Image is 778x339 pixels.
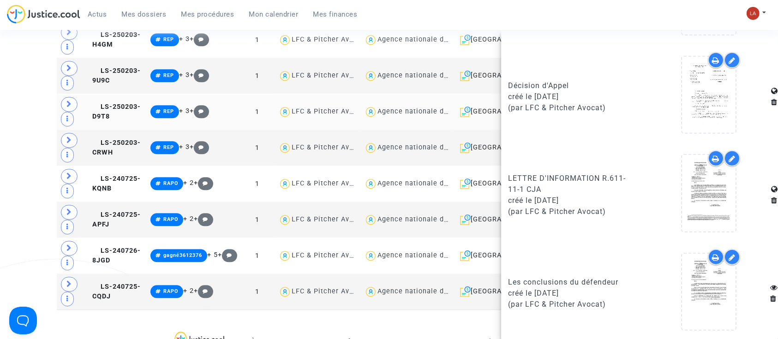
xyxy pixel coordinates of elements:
span: + [194,179,214,187]
span: + 2 [183,287,194,295]
span: + 3 [179,35,190,43]
img: icon-user.svg [278,285,292,298]
div: [GEOGRAPHIC_DATA] [456,106,537,117]
a: Mes finances [306,7,365,21]
img: icon-archive.svg [460,214,471,225]
img: icon-user.svg [278,141,292,155]
span: LS-250203-CRWH [92,139,141,157]
img: icon-archive.svg [460,286,471,297]
div: créé le [DATE] [508,288,633,299]
a: Mes dossiers [114,7,174,21]
div: [GEOGRAPHIC_DATA] [456,70,537,81]
div: [GEOGRAPHIC_DATA] [456,214,537,225]
div: créé le [DATE] [508,195,633,206]
div: [GEOGRAPHIC_DATA] [456,34,537,45]
div: LFC & Pitcher Avocat [292,71,365,79]
img: icon-user.svg [364,141,377,155]
span: + [190,71,209,79]
span: RAPO [163,216,178,222]
div: Agence nationale de l'habitat [377,36,479,43]
span: LS-240726-8JGD [92,247,141,265]
td: 1 [239,202,275,238]
span: REP [163,108,174,114]
span: + [218,251,238,259]
div: LFC & Pitcher Avocat [292,215,365,223]
img: icon-user.svg [364,69,377,83]
span: + 2 [183,179,194,187]
div: LFC & Pitcher Avocat [292,36,365,43]
div: LFC & Pitcher Avocat [292,251,365,259]
div: Agence nationale de l'habitat [377,143,479,151]
span: RAPO [163,288,178,294]
td: 1 [239,22,275,58]
span: gagné3612376 [163,252,202,258]
div: (par LFC & Pitcher Avocat) [508,299,633,310]
div: (par LFC & Pitcher Avocat) [508,206,633,217]
img: icon-archive.svg [460,106,471,117]
span: LS-240725-KQNB [92,175,141,193]
span: LS-250203-H4GM [92,31,141,49]
span: Mes dossiers [122,10,167,18]
img: icon-user.svg [364,285,377,298]
img: icon-user.svg [278,249,292,262]
div: créé le [DATE] [508,91,633,102]
td: 1 [239,166,275,202]
span: LS-240725-CQDJ [92,283,141,301]
iframe: Help Scout Beacon - Open [9,307,37,334]
span: REP [163,36,174,42]
a: Actus [80,7,114,21]
span: REP [163,72,174,78]
img: 3f9b7d9779f7b0ffc2b90d026f0682a9 [747,7,760,20]
img: icon-archive.svg [460,250,471,261]
td: 1 [239,130,275,166]
div: Agence nationale de l'habitat [377,251,479,259]
div: (par LFC & Pitcher Avocat) [508,102,633,113]
span: Actus [88,10,107,18]
span: + [194,287,214,295]
div: Les conclusions du défendeur [508,277,633,288]
img: icon-user.svg [278,213,292,226]
div: Décision d'Appel [508,80,633,91]
div: Agence nationale de l'habitat [377,215,479,223]
span: + [190,143,209,151]
div: [GEOGRAPHIC_DATA] [456,286,537,297]
span: + [194,215,214,223]
span: Mon calendrier [249,10,299,18]
td: 1 [239,274,275,309]
div: LETTRE D'INFORMATION R.611-11-1 CJA [508,173,633,195]
img: icon-user.svg [364,177,377,190]
div: [GEOGRAPHIC_DATA] [456,178,537,189]
div: LFC & Pitcher Avocat [292,107,365,115]
span: + [190,35,209,43]
img: jc-logo.svg [7,5,80,24]
img: icon-user.svg [364,249,377,262]
img: icon-archive.svg [460,70,471,81]
a: Mes procédures [174,7,242,21]
div: Agence nationale de l'habitat [377,107,479,115]
img: icon-archive.svg [460,34,471,45]
img: icon-archive.svg [460,142,471,153]
span: RAPO [163,180,178,186]
td: 1 [239,94,275,130]
td: 1 [239,238,275,274]
img: icon-user.svg [278,33,292,47]
div: Agence nationale de l'habitat [377,71,479,79]
img: icon-user.svg [364,213,377,226]
img: icon-user.svg [278,69,292,83]
div: LFC & Pitcher Avocat [292,143,365,151]
div: [GEOGRAPHIC_DATA] [456,250,537,261]
img: icon-user.svg [278,105,292,119]
img: icon-user.svg [364,105,377,119]
a: Mon calendrier [242,7,306,21]
span: + 2 [183,215,194,223]
span: + 3 [179,143,190,151]
span: + [190,107,209,115]
td: 1 [239,58,275,94]
span: + 3 [179,71,190,79]
span: LS-240725-APFJ [92,211,141,229]
div: LFC & Pitcher Avocat [292,179,365,187]
span: LS-250203-9U9C [92,67,141,85]
div: [GEOGRAPHIC_DATA] [456,142,537,153]
span: + 5 [207,251,218,259]
div: LFC & Pitcher Avocat [292,287,365,295]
